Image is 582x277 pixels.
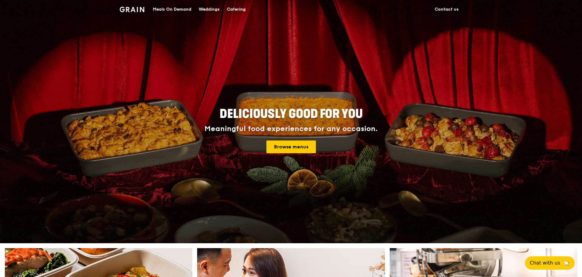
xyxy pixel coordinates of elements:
div: Meaningful food experiences for any occasion. [182,125,400,133]
div: Meals On Demand [153,0,191,19]
span: 🦙 [563,259,570,267]
a: Weddings [195,0,223,19]
img: Grain [120,7,144,12]
a: Catering [223,0,249,19]
div: Catering [227,0,246,19]
span: Deliciously good for you [220,107,363,121]
span: Chat with us [530,259,560,267]
a: Contact us [431,0,462,19]
div: Weddings [199,0,220,19]
button: Chat with us🦙 [525,256,575,270]
a: Browse menus [266,140,316,153]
